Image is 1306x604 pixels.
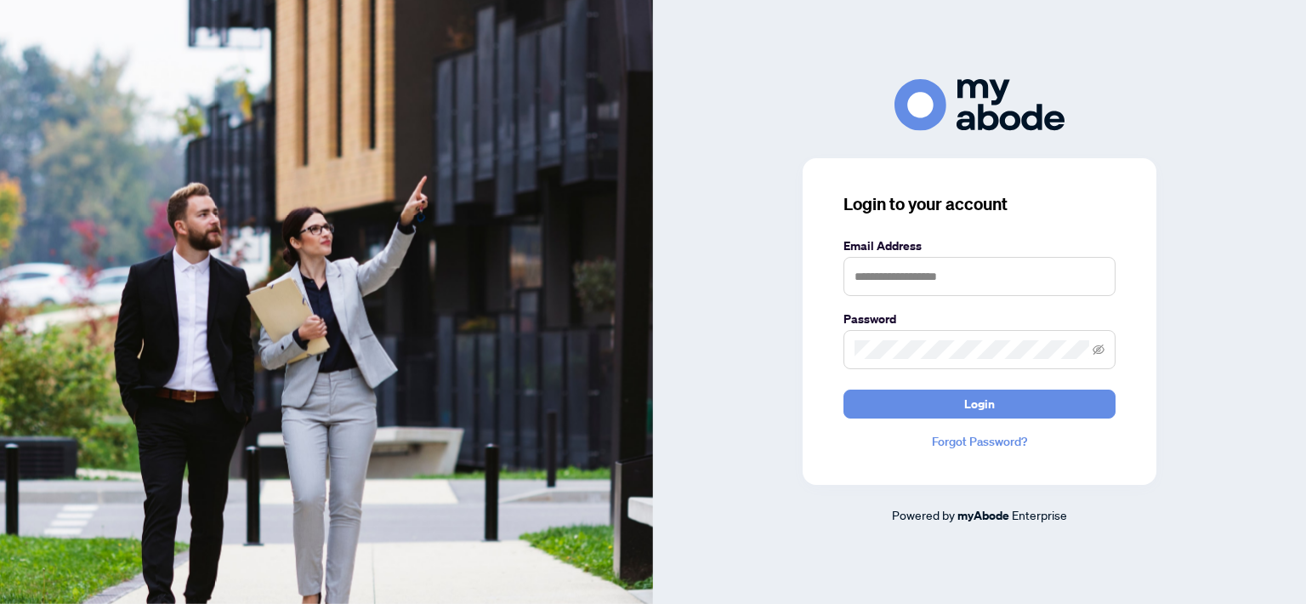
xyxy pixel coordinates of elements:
[892,507,955,522] span: Powered by
[843,192,1116,216] h3: Login to your account
[894,79,1065,131] img: ma-logo
[843,310,1116,328] label: Password
[1093,344,1104,356] span: eye-invisible
[964,390,995,418] span: Login
[957,506,1009,525] a: myAbode
[1012,507,1067,522] span: Enterprise
[843,432,1116,451] a: Forgot Password?
[843,236,1116,255] label: Email Address
[843,390,1116,419] button: Login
